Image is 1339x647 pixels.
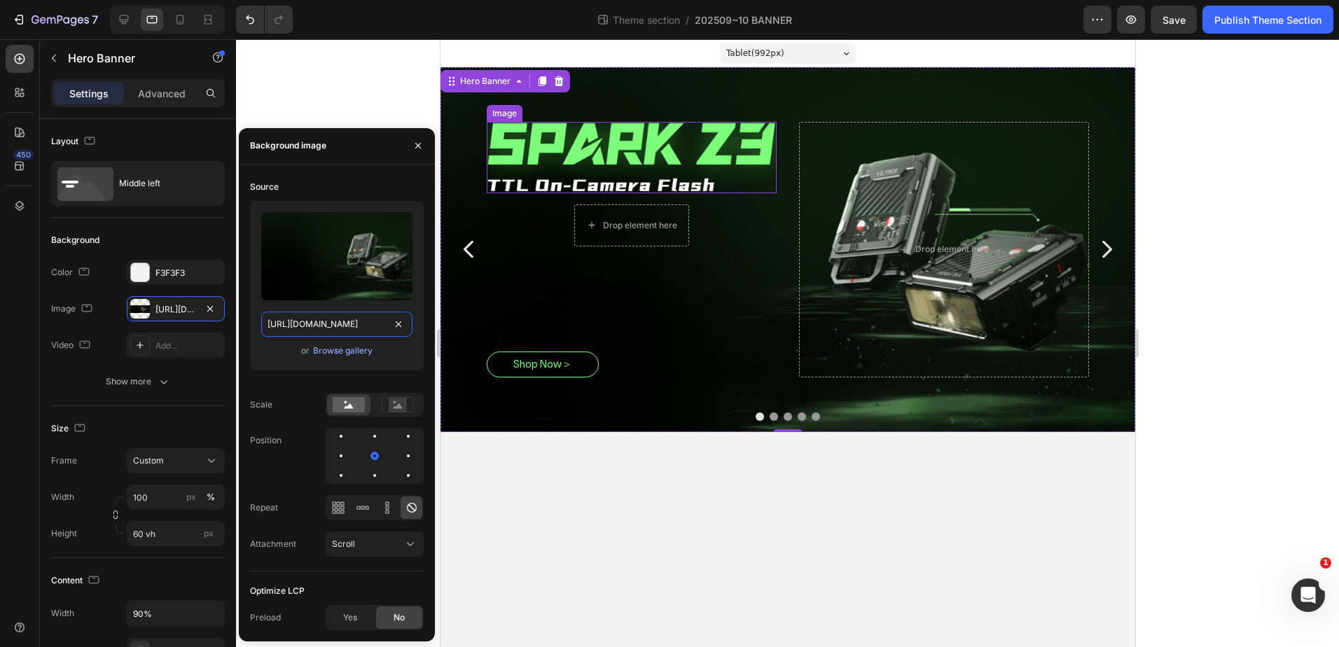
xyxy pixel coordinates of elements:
input: px% [127,485,225,510]
div: Browse gallery [313,345,373,357]
iframe: Intercom live chat [1291,578,1325,612]
div: 450 [13,149,34,160]
button: Carousel Next Arrow [648,193,684,228]
button: % [183,489,200,506]
span: or [301,342,310,359]
button: px [202,489,219,506]
div: Background [51,234,99,246]
span: px [204,528,214,538]
div: Content [51,571,102,590]
div: Layout [51,132,98,151]
div: % [207,491,215,503]
p: Settings [69,86,109,101]
button: Scroll [326,531,424,557]
div: Size [51,419,88,438]
div: Optimize LCP [250,585,305,597]
div: px [186,491,196,503]
div: Scale [250,398,272,411]
span: Theme section [610,13,683,27]
p: Hero Banner [68,50,187,67]
div: Video [51,336,93,355]
label: Width [51,491,74,503]
span: Custom [133,454,164,467]
input: Auto [127,601,224,626]
input: px [127,521,225,546]
p: Advanced [138,86,186,101]
input: https://example.com/image.jpg [261,312,412,337]
p: 7 [92,11,98,28]
span: Scroll [332,538,355,549]
div: Middle left [119,167,204,200]
div: Image [51,300,95,319]
button: Dot [371,373,380,382]
div: Background image [250,139,326,152]
img: preview-image [261,212,412,300]
button: Browse gallery [312,344,373,358]
div: Show more [106,375,171,389]
div: Attachment [250,538,296,550]
button: Dot [343,373,352,382]
div: Repeat [250,501,278,514]
button: Show more [51,369,225,394]
span: No [394,611,405,624]
iframe: Design area [440,39,1135,647]
div: Position [250,434,282,447]
button: Custom [127,448,225,473]
div: Add... [155,340,221,352]
label: Frame [51,454,77,467]
button: Publish Theme Section [1202,6,1333,34]
span: Save [1163,14,1186,26]
button: Dot [329,373,338,382]
span: 1 [1320,557,1331,569]
div: Width [51,607,74,620]
div: [URL][DOMAIN_NAME] [155,303,196,316]
span: 202509~10 BANNER [695,13,792,27]
div: Undo/Redo [236,6,293,34]
div: F3F3F3 [155,267,221,279]
label: Height [51,527,77,540]
div: Hero Banner [17,36,73,48]
div: Preload [250,611,281,624]
div: Publish Theme Section [1214,13,1321,27]
button: Dot [315,373,324,382]
button: 7 [6,6,104,34]
div: Color [51,263,92,282]
div: Source [250,181,279,193]
div: Drop element here [475,204,549,216]
span: Yes [343,611,357,624]
button: Dot [357,373,366,382]
button: Save [1151,6,1197,34]
span: / [686,13,689,27]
